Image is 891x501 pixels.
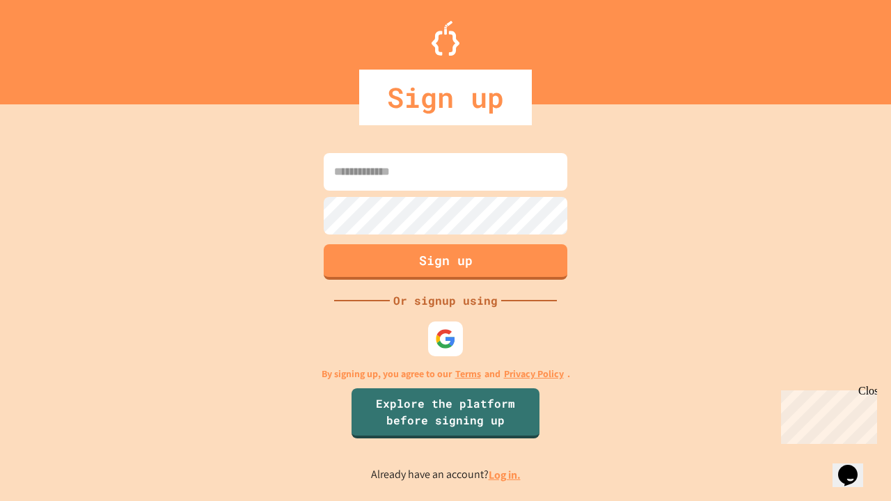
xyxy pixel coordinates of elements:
[833,445,877,487] iframe: chat widget
[775,385,877,444] iframe: chat widget
[489,468,521,482] a: Log in.
[455,367,481,381] a: Terms
[432,21,459,56] img: Logo.svg
[6,6,96,88] div: Chat with us now!Close
[371,466,521,484] p: Already have an account?
[352,388,539,438] a: Explore the platform before signing up
[359,70,532,125] div: Sign up
[322,367,570,381] p: By signing up, you agree to our and .
[504,367,564,381] a: Privacy Policy
[324,244,567,280] button: Sign up
[435,328,456,349] img: google-icon.svg
[390,292,501,309] div: Or signup using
